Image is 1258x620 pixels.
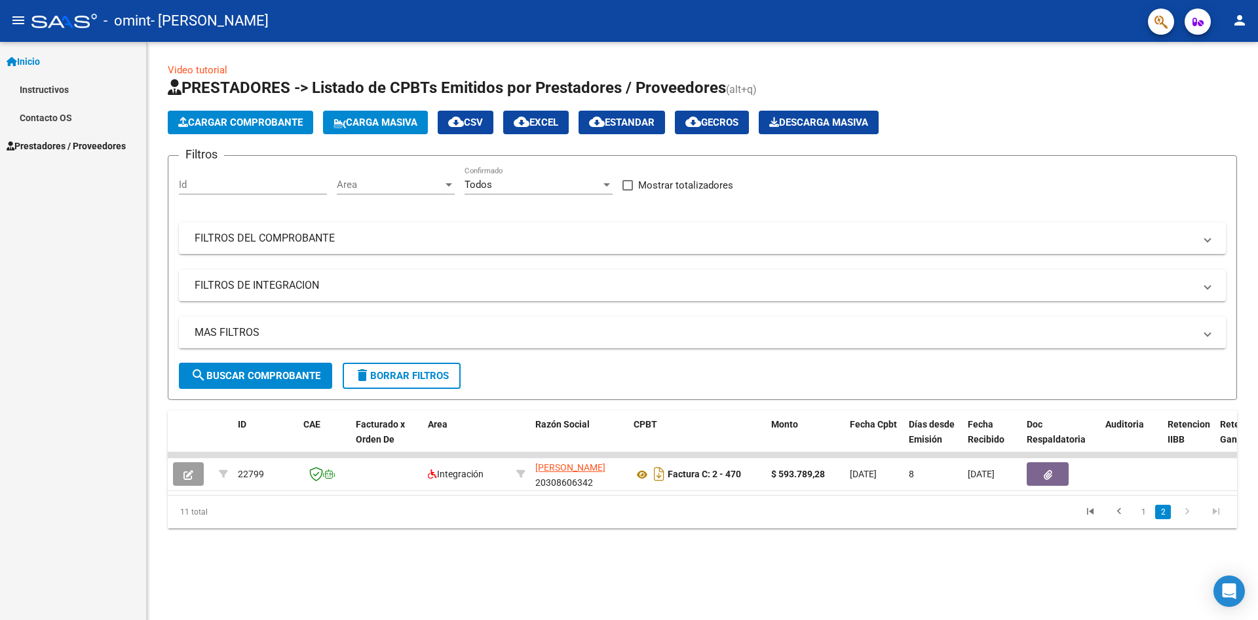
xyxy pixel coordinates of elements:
[179,270,1226,301] mat-expansion-panel-header: FILTROS DE INTEGRACION
[178,117,303,128] span: Cargar Comprobante
[1155,505,1171,519] a: 2
[628,410,766,468] datatable-header-cell: CPBT
[168,496,379,528] div: 11 total
[323,111,428,134] button: Carga Masiva
[354,367,370,383] mat-icon: delete
[579,111,665,134] button: Estandar
[1175,505,1200,519] a: go to next page
[195,325,1194,340] mat-panel-title: MAS FILTROS
[1232,12,1248,28] mat-icon: person
[1168,419,1210,445] span: Retencion IIBB
[10,12,26,28] mat-icon: menu
[638,177,733,193] span: Mostrar totalizadores
[589,114,605,130] mat-icon: cloud_download
[298,410,351,468] datatable-header-cell: CAE
[179,317,1226,348] mat-expansion-panel-header: MAS FILTROS
[904,410,963,468] datatable-header-cell: Días desde Emisión
[503,111,569,134] button: EXCEL
[850,469,877,479] span: [DATE]
[1153,501,1173,523] li: page 2
[1107,505,1132,519] a: go to previous page
[726,83,757,96] span: (alt+q)
[191,367,206,383] mat-icon: search
[1204,505,1229,519] a: go to last page
[465,179,492,191] span: Todos
[423,410,511,468] datatable-header-cell: Area
[968,469,995,479] span: [DATE]
[685,114,701,130] mat-icon: cloud_download
[530,410,628,468] datatable-header-cell: Razón Social
[104,7,151,35] span: - omint
[428,469,484,479] span: Integración
[179,223,1226,254] mat-expansion-panel-header: FILTROS DEL COMPROBANTE
[963,410,1021,468] datatable-header-cell: Fecha Recibido
[354,370,449,382] span: Borrar Filtros
[1105,419,1144,429] span: Auditoria
[448,117,483,128] span: CSV
[1100,410,1162,468] datatable-header-cell: Auditoria
[514,117,558,128] span: EXCEL
[759,111,879,134] button: Descarga Masiva
[850,419,897,429] span: Fecha Cpbt
[179,145,224,164] h3: Filtros
[151,7,269,35] span: - [PERSON_NAME]
[337,179,443,191] span: Area
[303,419,320,429] span: CAE
[238,469,264,479] span: 22799
[675,111,749,134] button: Gecros
[195,278,1194,293] mat-panel-title: FILTROS DE INTEGRACION
[438,111,493,134] button: CSV
[191,370,320,382] span: Buscar Comprobante
[685,117,738,128] span: Gecros
[909,419,955,445] span: Días desde Emisión
[535,419,590,429] span: Razón Social
[1162,410,1215,468] datatable-header-cell: Retencion IIBB
[1134,501,1153,523] li: page 1
[1135,505,1151,519] a: 1
[1078,505,1103,519] a: go to first page
[195,231,1194,246] mat-panel-title: FILTROS DEL COMPROBANTE
[1027,419,1086,445] span: Doc Respaldatoria
[968,419,1004,445] span: Fecha Recibido
[334,117,417,128] span: Carga Masiva
[356,419,405,445] span: Facturado x Orden De
[766,410,845,468] datatable-header-cell: Monto
[651,464,668,484] i: Descargar documento
[514,114,529,130] mat-icon: cloud_download
[909,469,914,479] span: 8
[448,114,464,130] mat-icon: cloud_download
[7,54,40,69] span: Inicio
[168,79,726,97] span: PRESTADORES -> Listado de CPBTs Emitidos por Prestadores / Proveedores
[535,460,623,488] div: 20308606342
[769,117,868,128] span: Descarga Masiva
[428,419,448,429] span: Area
[351,410,423,468] datatable-header-cell: Facturado x Orden De
[1021,410,1100,468] datatable-header-cell: Doc Respaldatoria
[759,111,879,134] app-download-masive: Descarga masiva de comprobantes (adjuntos)
[168,111,313,134] button: Cargar Comprobante
[168,64,227,76] a: Video tutorial
[7,139,126,153] span: Prestadores / Proveedores
[668,469,741,480] strong: Factura C: 2 - 470
[771,419,798,429] span: Monto
[845,410,904,468] datatable-header-cell: Fecha Cpbt
[238,419,246,429] span: ID
[771,469,825,479] strong: $ 593.789,28
[634,419,657,429] span: CPBT
[1213,575,1245,607] div: Open Intercom Messenger
[535,462,605,473] span: [PERSON_NAME]
[179,363,332,389] button: Buscar Comprobante
[589,117,655,128] span: Estandar
[343,363,461,389] button: Borrar Filtros
[233,410,298,468] datatable-header-cell: ID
